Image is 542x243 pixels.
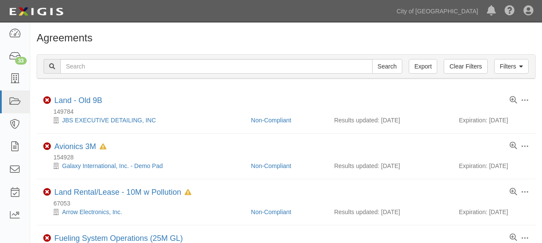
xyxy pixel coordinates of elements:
a: View results summary [510,97,517,104]
input: Search [372,59,402,74]
a: Arrow Electronics, Inc. [62,209,122,215]
a: Non-Compliant [251,117,291,124]
a: View results summary [510,142,517,150]
div: Results updated: [DATE] [334,116,446,125]
a: View results summary [510,234,517,242]
a: Filters [494,59,529,74]
div: Galaxy International, Inc. - Demo Pad [43,162,244,170]
div: 149784 [43,107,536,116]
div: Arrow Electronics, Inc. [43,208,244,216]
a: Clear Filters [444,59,487,74]
div: JBS EXECUTIVE DETAILING, INC [43,116,244,125]
div: Expiration: [DATE] [459,162,529,170]
a: Fueling System Operations (25M GL) [54,234,183,243]
a: Non-Compliant [251,162,291,169]
i: In Default since 07/17/2025 [185,190,191,196]
div: Land - Old 9B [54,96,102,106]
a: Land Rental/Lease - 10M w Pollution [54,188,181,196]
i: Non-Compliant [43,234,51,242]
div: Results updated: [DATE] [334,162,446,170]
div: 33 [15,57,27,65]
div: Avionics 3M [54,142,107,152]
div: 154928 [43,153,536,162]
i: Non-Compliant [43,143,51,150]
a: Export [409,59,437,74]
i: Help Center - Complianz [504,6,515,16]
div: Land Rental/Lease - 10M w Pollution [54,188,191,197]
input: Search [60,59,373,74]
h1: Agreements [37,32,536,44]
a: View results summary [510,188,517,196]
a: City of [GEOGRAPHIC_DATA] [392,3,482,20]
a: Galaxy International, Inc. - Demo Pad [62,162,163,169]
a: JBS EXECUTIVE DETAILING, INC [62,117,156,124]
a: Non-Compliant [251,209,291,215]
a: Land - Old 9B [54,96,102,105]
div: 67053 [43,199,536,208]
i: Non-Compliant [43,97,51,104]
div: Expiration: [DATE] [459,208,529,216]
a: Avionics 3M [54,142,96,151]
img: logo-5460c22ac91f19d4615b14bd174203de0afe785f0fc80cf4dbbc73dc1793850b.png [6,4,66,19]
i: Non-Compliant [43,188,51,196]
i: In Default since 07/24/2025 [100,144,107,150]
div: Expiration: [DATE] [459,116,529,125]
div: Results updated: [DATE] [334,208,446,216]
